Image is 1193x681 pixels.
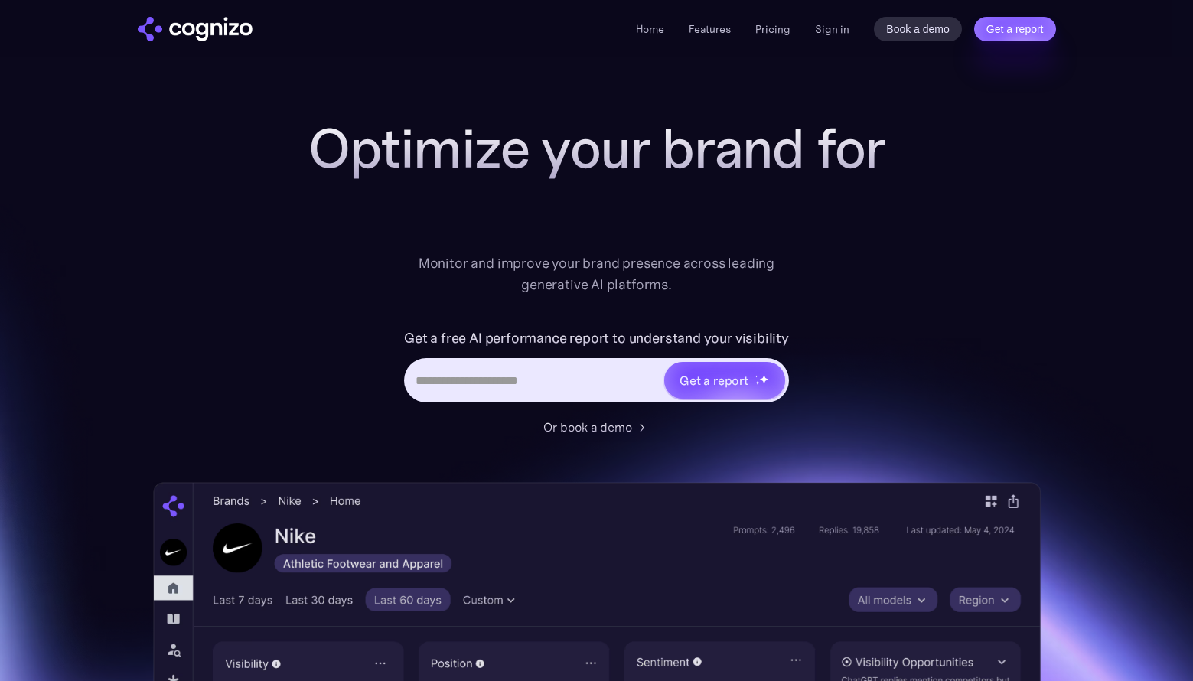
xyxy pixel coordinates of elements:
[663,360,787,400] a: Get a reportstarstarstar
[636,22,664,36] a: Home
[755,380,761,386] img: star
[404,326,789,410] form: Hero URL Input Form
[404,326,789,350] label: Get a free AI performance report to understand your visibility
[291,118,903,179] h1: Optimize your brand for
[689,22,731,36] a: Features
[543,418,632,436] div: Or book a demo
[409,253,785,295] div: Monitor and improve your brand presence across leading generative AI platforms.
[680,371,748,389] div: Get a report
[759,374,769,384] img: star
[815,20,849,38] a: Sign in
[755,22,790,36] a: Pricing
[138,17,253,41] a: home
[974,17,1056,41] a: Get a report
[543,418,650,436] a: Or book a demo
[755,375,758,377] img: star
[874,17,962,41] a: Book a demo
[138,17,253,41] img: cognizo logo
